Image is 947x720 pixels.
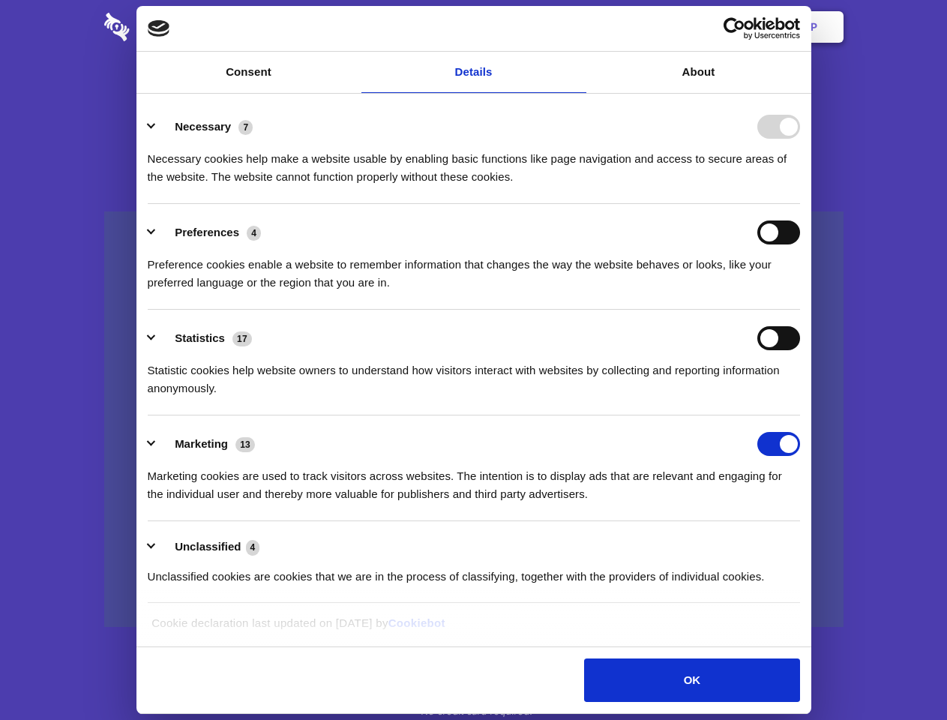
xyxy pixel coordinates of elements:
div: Necessary cookies help make a website usable by enabling basic functions like page navigation and... [148,139,800,186]
button: OK [584,658,799,702]
iframe: Drift Widget Chat Controller [872,645,929,702]
div: Statistic cookies help website owners to understand how visitors interact with websites by collec... [148,350,800,397]
a: Pricing [440,4,505,50]
div: Unclassified cookies are cookies that we are in the process of classifying, together with the pro... [148,556,800,586]
span: 17 [232,331,252,346]
div: Preference cookies enable a website to remember information that changes the way the website beha... [148,244,800,292]
span: 4 [246,540,260,555]
button: Unclassified (4) [148,538,269,556]
button: Preferences (4) [148,220,271,244]
a: About [586,52,811,93]
label: Necessary [175,120,231,133]
a: Usercentrics Cookiebot - opens in a new window [669,17,800,40]
a: Login [680,4,745,50]
h4: Auto-redaction of sensitive data, encrypted data sharing and self-destructing private chats. Shar... [104,136,844,186]
a: Consent [136,52,361,93]
a: Contact [608,4,677,50]
div: Cookie declaration last updated on [DATE] by [140,614,807,643]
a: Wistia video thumbnail [104,211,844,628]
button: Statistics (17) [148,326,262,350]
label: Marketing [175,437,228,450]
span: 7 [238,120,253,135]
label: Preferences [175,226,239,238]
h1: Eliminate Slack Data Loss. [104,67,844,121]
label: Statistics [175,331,225,344]
button: Necessary (7) [148,115,262,139]
img: logo [148,20,170,37]
a: Cookiebot [388,616,445,629]
div: Marketing cookies are used to track visitors across websites. The intention is to display ads tha... [148,456,800,503]
button: Marketing (13) [148,432,265,456]
span: 13 [235,437,255,452]
a: Details [361,52,586,93]
span: 4 [247,226,261,241]
img: logo-wordmark-white-trans-d4663122ce5f474addd5e946df7df03e33cb6a1c49d2221995e7729f52c070b2.svg [104,13,232,41]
